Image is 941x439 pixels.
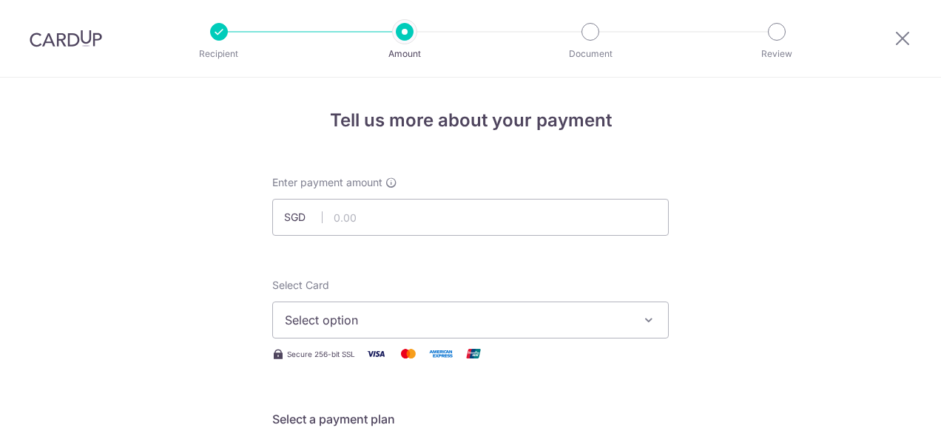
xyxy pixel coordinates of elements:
span: Secure 256-bit SSL [287,348,355,360]
img: Visa [361,344,391,363]
h5: Select a payment plan [272,410,669,428]
span: Enter payment amount [272,175,382,190]
span: Select option [285,311,630,329]
img: Mastercard [394,344,423,363]
img: American Express [426,344,456,363]
p: Recipient [164,47,274,61]
span: SGD [284,210,323,225]
h4: Tell us more about your payment [272,107,669,134]
input: 0.00 [272,199,669,236]
p: Amount [350,47,459,61]
p: Document [536,47,645,61]
button: Select option [272,302,669,338]
img: CardUp [30,30,102,47]
span: translation missing: en.payables.payment_networks.credit_card.summary.labels.select_card [272,279,329,291]
p: Review [722,47,832,61]
img: Union Pay [459,344,488,363]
